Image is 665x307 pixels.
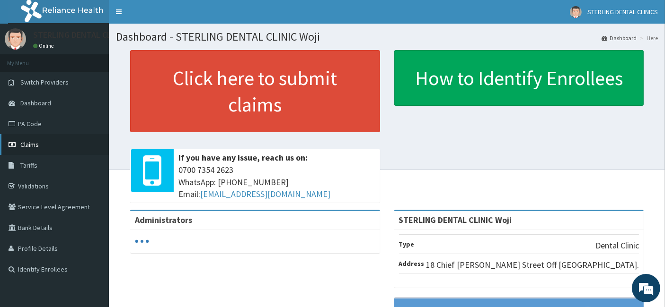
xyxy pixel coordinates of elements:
[20,99,51,107] span: Dashboard
[638,34,658,42] li: Here
[130,50,380,132] a: Click here to submit claims
[399,259,425,268] b: Address
[426,259,639,271] p: 18 Chief [PERSON_NAME] Street Off [GEOGRAPHIC_DATA].
[178,164,375,200] span: 0700 7354 2623 WhatsApp: [PHONE_NUMBER] Email:
[20,140,39,149] span: Claims
[570,6,582,18] img: User Image
[116,31,658,43] h1: Dashboard - STERLING DENTAL CLINIC Woji
[595,239,639,252] p: Dental Clinic
[394,50,644,106] a: How to Identify Enrollees
[135,214,192,225] b: Administrators
[602,34,637,42] a: Dashboard
[20,161,37,170] span: Tariffs
[587,8,658,16] span: STERLING DENTAL CLINICS
[399,214,512,225] strong: STERLING DENTAL CLINIC Woji
[135,234,149,248] svg: audio-loading
[33,31,131,39] p: STERLING DENTAL CLINICS
[5,28,26,50] img: User Image
[399,240,415,248] b: Type
[20,78,69,86] span: Switch Providers
[178,152,308,163] b: If you have any issue, reach us on:
[200,188,330,199] a: [EMAIL_ADDRESS][DOMAIN_NAME]
[33,43,56,49] a: Online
